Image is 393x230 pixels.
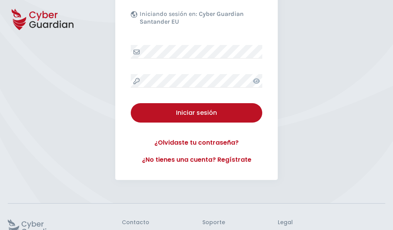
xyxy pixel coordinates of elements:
h3: Legal [278,219,385,226]
a: ¿Olvidaste tu contraseña? [131,138,262,147]
div: Iniciar sesión [137,108,256,118]
h3: Soporte [202,219,225,226]
h3: Contacto [122,219,149,226]
a: ¿No tienes una cuenta? Regístrate [131,155,262,164]
button: Iniciar sesión [131,103,262,123]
